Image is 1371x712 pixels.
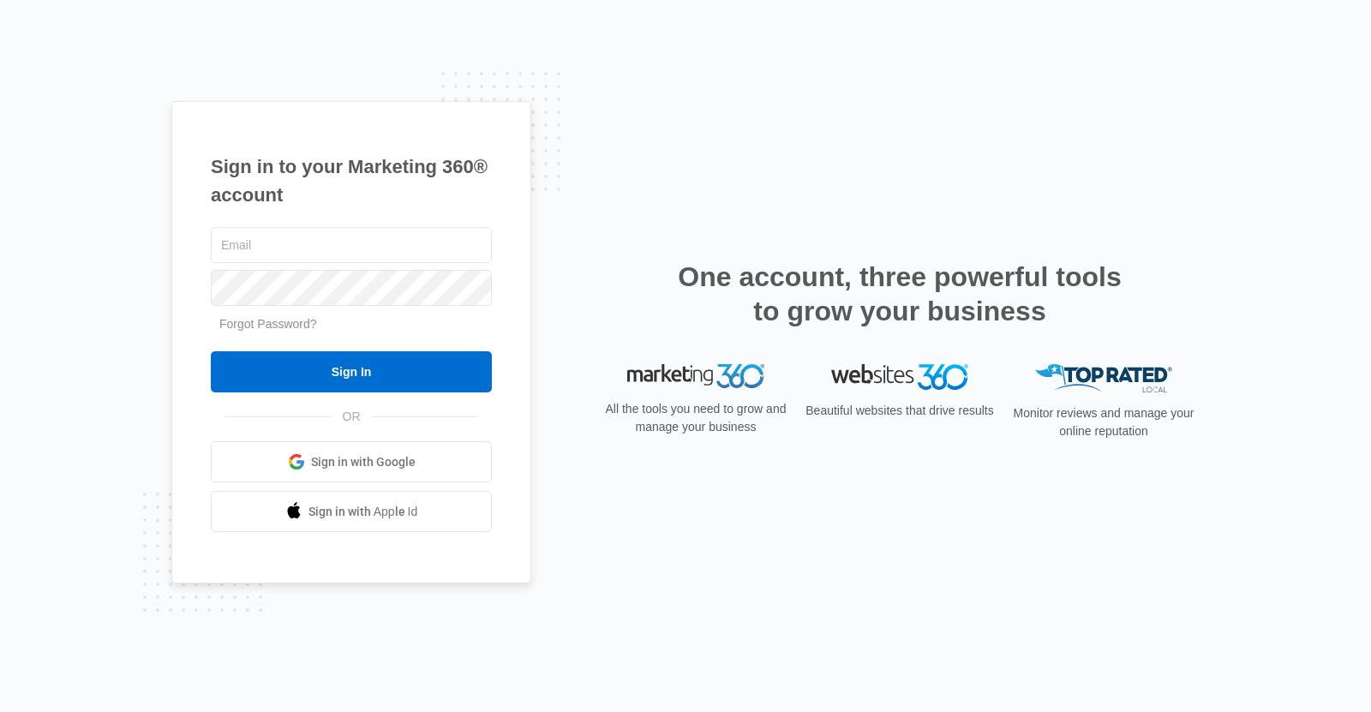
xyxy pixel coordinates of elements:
h2: One account, three powerful tools to grow your business [673,260,1127,328]
a: Forgot Password? [219,317,317,331]
img: Top Rated Local [1035,364,1172,392]
span: Sign in with Apple Id [308,503,418,521]
p: Beautiful websites that drive results [804,402,996,420]
input: Sign In [211,351,492,392]
span: Sign in with Google [311,453,416,471]
p: Monitor reviews and manage your online reputation [1008,404,1200,440]
input: Email [211,227,492,263]
img: Marketing 360 [627,364,764,388]
h1: Sign in to your Marketing 360® account [211,153,492,209]
p: All the tools you need to grow and manage your business [600,400,792,436]
a: Sign in with Google [211,441,492,482]
img: Websites 360 [831,364,968,389]
span: OR [331,408,373,426]
a: Sign in with Apple Id [211,491,492,532]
